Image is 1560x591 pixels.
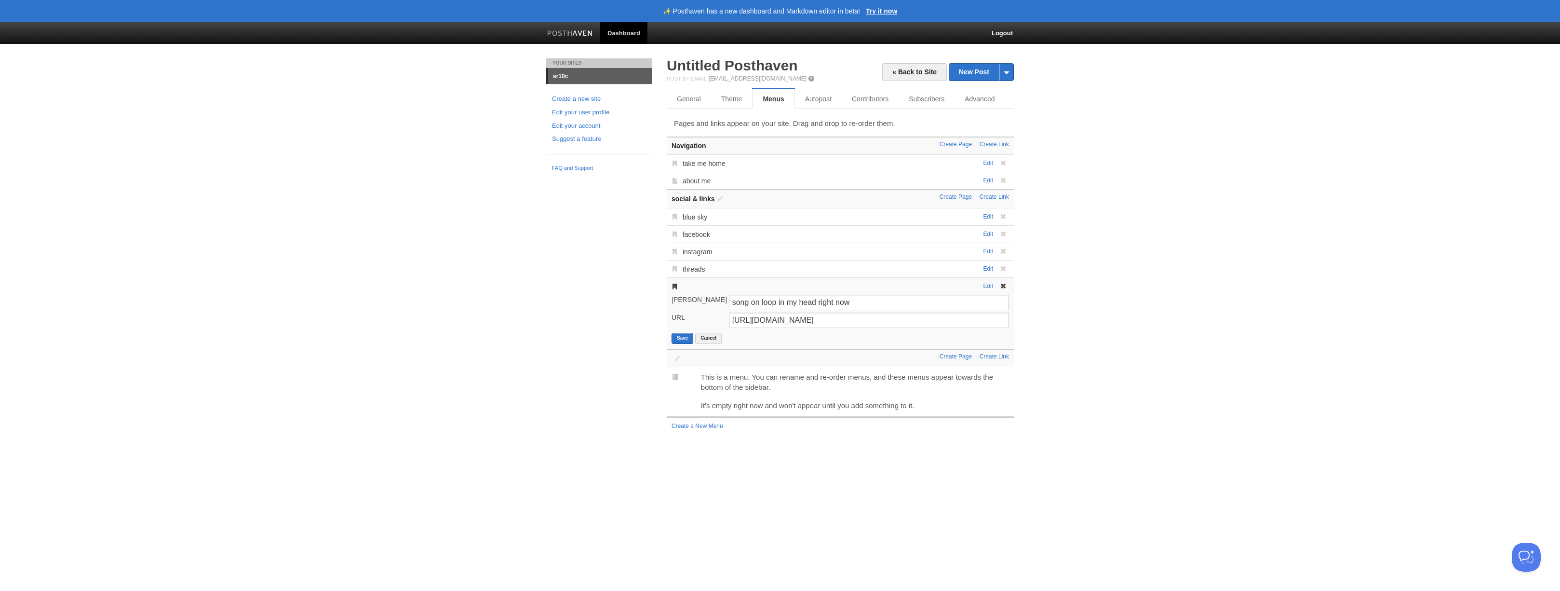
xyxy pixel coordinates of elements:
[663,8,860,14] header: ✨ Posthaven has a new dashboard and Markdown editor in beta!
[711,89,753,109] a: Theme
[983,231,993,237] a: Edit
[983,177,993,184] a: Edit
[752,89,794,109] a: Menus
[842,89,899,109] a: Contributors
[695,333,722,344] button: Cancel
[672,296,723,305] label: [PERSON_NAME]
[672,195,1009,203] h3: social & links
[980,141,1009,148] a: Create Link
[984,22,1020,44] a: Logout
[983,213,993,220] a: Edit
[940,141,972,148] a: Create Page
[949,64,1013,81] a: New Post
[552,121,646,131] a: Edit your account
[701,400,1009,411] p: It's empty right now and won't appear until you add something to it.
[672,333,693,344] button: Save
[672,423,723,429] a: Create a New Menu
[552,164,646,173] a: FAQ and Support
[672,142,1009,150] h3: Navigation
[980,193,1009,200] a: Create Link
[683,231,710,238] a: facebook
[983,248,993,255] a: Edit
[552,94,646,104] a: Create a new site
[709,75,807,82] a: [EMAIL_ADDRESS][DOMAIN_NAME]
[701,372,1009,392] p: This is a menu. You can rename and re-order menus, and these menus appear towards the bottom of t...
[866,8,897,14] a: Try it now
[667,76,707,82] span: Post by Email
[683,160,726,167] a: take me home
[683,265,705,273] a: threads
[600,22,647,44] a: Dashboard
[983,265,993,272] a: Edit
[547,30,593,38] img: Posthaven-bar
[683,248,712,256] a: instagram
[552,134,646,144] a: Suggest a feature
[882,63,947,81] a: « Back to Site
[672,314,723,323] label: URL
[546,58,652,68] li: Your Sites
[548,69,652,84] a: sr10c
[940,193,972,200] a: Create Page
[683,177,711,185] a: about me
[1512,543,1541,572] iframe: Help Scout Beacon - Open
[683,213,707,221] a: blue sky
[667,57,798,73] a: Untitled Posthaven
[674,118,1007,128] p: Pages and links appear on your site. Drag and drop to re-order them.
[552,108,646,118] a: Edit your user profile
[899,89,955,109] a: Subscribers
[983,283,993,289] a: Edit
[795,89,842,109] a: Autopost
[983,160,993,166] a: Edit
[940,353,972,360] a: Create Page
[980,353,1009,360] a: Create Link
[667,89,711,109] a: General
[955,89,1005,109] a: Advanced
